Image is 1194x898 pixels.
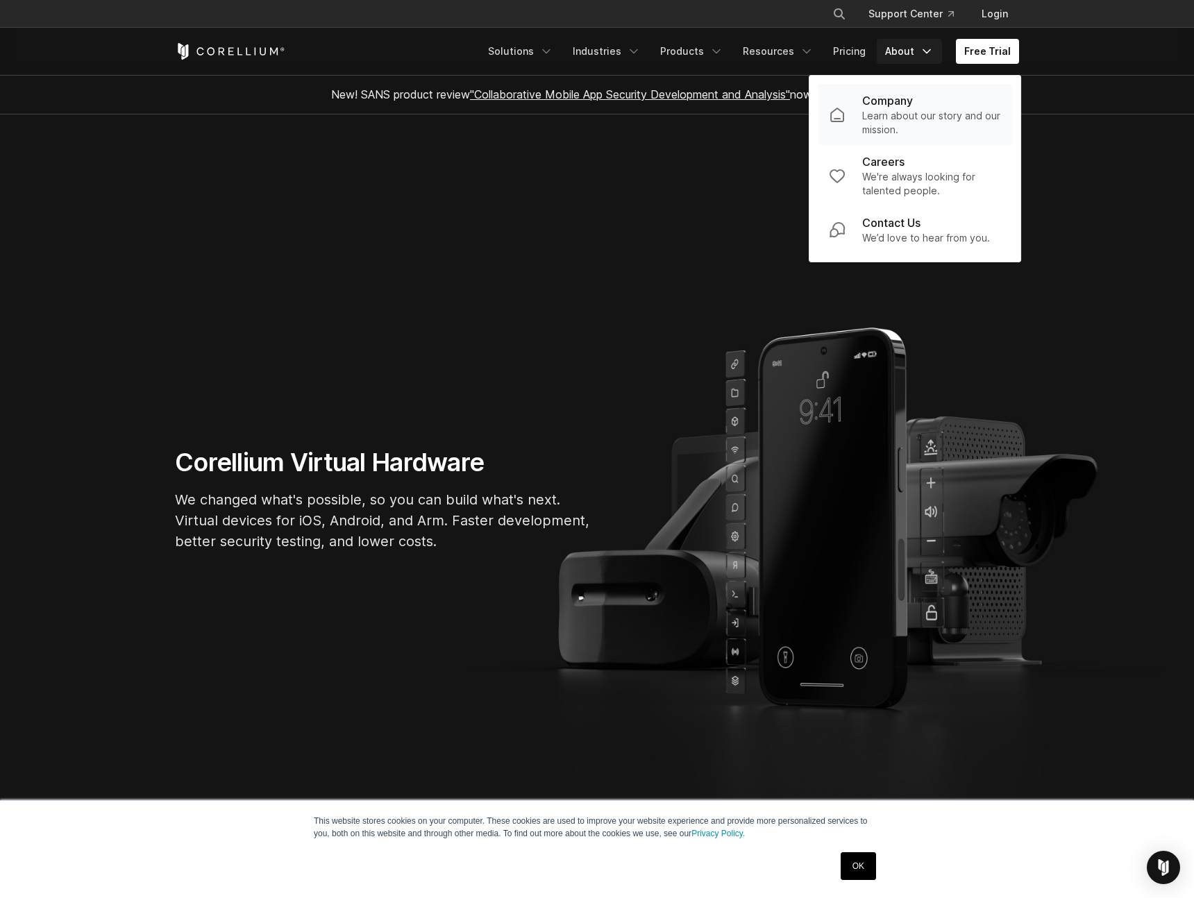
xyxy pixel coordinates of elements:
a: Company Learn about our story and our mission. [818,84,1012,145]
a: Careers We're always looking for talented people. [818,145,1012,206]
a: Login [970,1,1019,26]
a: Pricing [825,39,874,64]
a: Industries [564,39,649,64]
a: Products [652,39,732,64]
span: New! SANS product review now available. [331,87,863,101]
a: Support Center [857,1,965,26]
h1: Corellium Virtual Hardware [175,447,591,478]
p: Careers [862,153,905,170]
a: Corellium Home [175,43,285,60]
p: We're always looking for talented people. [862,170,1001,198]
a: About [877,39,942,64]
p: Learn about our story and our mission. [862,109,1001,137]
a: Privacy Policy. [691,829,745,838]
div: Open Intercom Messenger [1147,851,1180,884]
a: Contact Us We’d love to hear from you. [818,206,1012,253]
div: Navigation Menu [480,39,1019,64]
a: Solutions [480,39,562,64]
p: We’d love to hear from you. [862,231,990,245]
button: Search [827,1,852,26]
p: This website stores cookies on your computer. These cookies are used to improve your website expe... [314,815,880,840]
div: Navigation Menu [816,1,1019,26]
a: OK [841,852,876,880]
p: Company [862,92,913,109]
p: Contact Us [862,214,920,231]
a: "Collaborative Mobile App Security Development and Analysis" [470,87,790,101]
p: We changed what's possible, so you can build what's next. Virtual devices for iOS, Android, and A... [175,489,591,552]
a: Free Trial [956,39,1019,64]
a: Resources [734,39,822,64]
